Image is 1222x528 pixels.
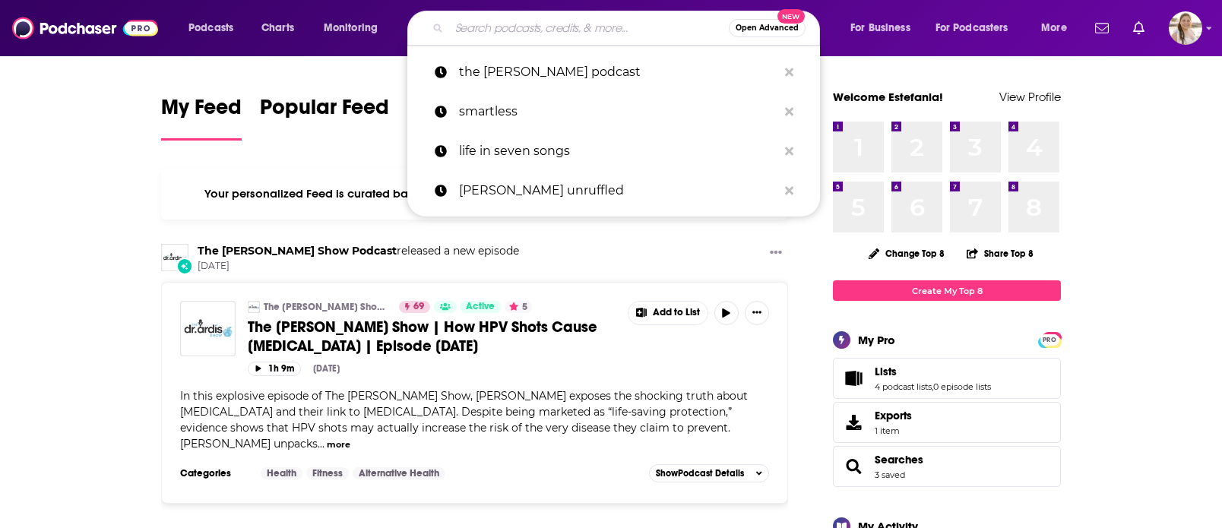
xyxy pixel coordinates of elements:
[840,16,929,40] button: open menu
[1089,15,1115,41] a: Show notifications dropdown
[860,244,954,263] button: Change Top 8
[1169,11,1202,45] span: Logged in as acquavie
[264,301,389,313] a: The [PERSON_NAME] Show Podcast
[850,17,910,39] span: For Business
[313,363,340,374] div: [DATE]
[248,362,301,376] button: 1h 9m
[327,438,350,451] button: more
[248,318,617,356] a: The [PERSON_NAME] Show | How HPV Shots Cause [MEDICAL_DATA] | Episode [DATE]
[306,467,349,479] a: Fitness
[460,301,501,313] a: Active
[777,9,805,24] span: New
[1040,334,1059,346] span: PRO
[1169,11,1202,45] img: User Profile
[399,301,430,313] a: 69
[858,333,895,347] div: My Pro
[935,17,1008,39] span: For Podcasters
[764,244,788,263] button: Show More Button
[248,318,597,356] span: The [PERSON_NAME] Show | How HPV Shots Cause [MEDICAL_DATA] | Episode [DATE]
[875,381,932,392] a: 4 podcast lists
[628,302,708,324] button: Show More Button
[999,90,1061,104] a: View Profile
[198,244,519,258] h3: released a new episode
[1169,11,1202,45] button: Show profile menu
[260,94,389,129] span: Popular Feed
[933,381,991,392] a: 0 episode lists
[875,365,991,378] a: Lists
[875,365,897,378] span: Lists
[833,280,1061,301] a: Create My Top 8
[161,94,242,129] span: My Feed
[12,14,158,43] img: Podchaser - Follow, Share and Rate Podcasts
[449,16,729,40] input: Search podcasts, credits, & more...
[736,24,799,32] span: Open Advanced
[875,409,912,422] span: Exports
[422,11,834,46] div: Search podcasts, credits, & more...
[161,244,188,271] img: The Dr. Ardis Show Podcast
[198,260,519,273] span: [DATE]
[833,402,1061,443] a: Exports
[459,171,777,210] p: janet lansbury unruffled
[833,90,943,104] a: Welcome Estefania!
[656,468,744,479] span: Show Podcast Details
[353,467,445,479] a: Alternative Health
[875,453,923,466] a: Searches
[459,92,777,131] p: smartless
[318,437,324,451] span: ...
[1030,16,1086,40] button: open menu
[180,467,249,479] h3: Categories
[161,168,788,220] div: Your personalized Feed is curated based on the Podcasts, Creators, Users, and Lists that you Follow.
[1040,334,1059,345] a: PRO
[1127,15,1151,41] a: Show notifications dropdown
[653,307,700,318] span: Add to List
[180,301,236,356] img: The Dr. Ardis Show | How HPV Shots Cause Cervical Cancer | Episode 08.20.2025
[833,358,1061,399] span: Lists
[407,92,820,131] a: smartless
[875,425,912,436] span: 1 item
[926,16,1030,40] button: open menu
[198,244,397,258] a: The Dr. Ardis Show Podcast
[261,467,302,479] a: Health
[649,464,769,482] button: ShowPodcast Details
[466,299,495,315] span: Active
[833,446,1061,487] span: Searches
[838,368,869,389] a: Lists
[407,131,820,171] a: life in seven songs
[161,94,242,141] a: My Feed
[838,456,869,477] a: Searches
[745,301,769,325] button: Show More Button
[261,17,294,39] span: Charts
[459,52,777,92] p: the mace podcast
[252,16,303,40] a: Charts
[176,258,193,274] div: New Episode
[188,17,233,39] span: Podcasts
[407,171,820,210] a: [PERSON_NAME] unruffled
[1041,17,1067,39] span: More
[313,16,397,40] button: open menu
[966,239,1034,268] button: Share Top 8
[260,94,389,141] a: Popular Feed
[729,19,806,37] button: Open AdvancedNew
[180,389,748,451] span: In this explosive episode of The [PERSON_NAME] Show, [PERSON_NAME] exposes the shocking truth abo...
[505,301,532,313] button: 5
[248,301,260,313] img: The Dr. Ardis Show Podcast
[407,52,820,92] a: the [PERSON_NAME] podcast
[413,299,424,315] span: 69
[932,381,933,392] span: ,
[324,17,378,39] span: Monitoring
[178,16,253,40] button: open menu
[838,412,869,433] span: Exports
[875,470,905,480] a: 3 saved
[459,131,777,171] p: life in seven songs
